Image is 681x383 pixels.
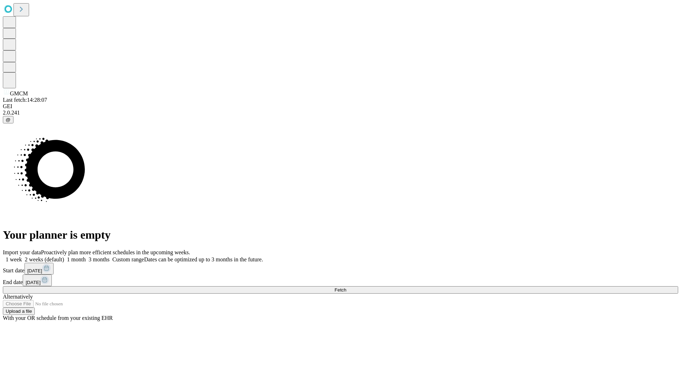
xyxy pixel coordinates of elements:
[3,294,33,300] span: Alternatively
[144,256,263,262] span: Dates can be optimized up to 3 months in the future.
[3,103,678,110] div: GEI
[334,287,346,293] span: Fetch
[3,263,678,274] div: Start date
[3,228,678,242] h1: Your planner is empty
[3,110,678,116] div: 2.0.241
[27,268,42,273] span: [DATE]
[3,249,41,255] span: Import your data
[6,256,22,262] span: 1 week
[10,90,28,96] span: GMCM
[3,116,13,123] button: @
[112,256,144,262] span: Custom range
[24,263,54,274] button: [DATE]
[3,286,678,294] button: Fetch
[3,315,113,321] span: With your OR schedule from your existing EHR
[6,117,11,122] span: @
[25,256,64,262] span: 2 weeks (default)
[3,97,47,103] span: Last fetch: 14:28:07
[26,280,40,285] span: [DATE]
[3,274,678,286] div: End date
[23,274,52,286] button: [DATE]
[41,249,190,255] span: Proactively plan more efficient schedules in the upcoming weeks.
[89,256,110,262] span: 3 months
[3,307,35,315] button: Upload a file
[67,256,86,262] span: 1 month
